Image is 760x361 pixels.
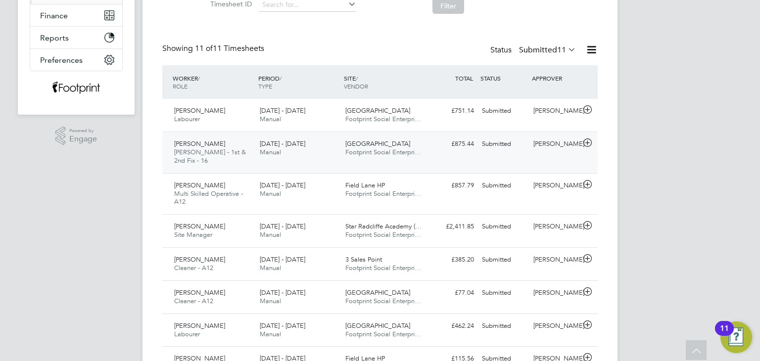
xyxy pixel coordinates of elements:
span: Footprint Social Enterpri… [345,115,421,123]
button: Open Resource Center, 11 new notifications [720,321,752,353]
span: Manual [260,230,281,239]
div: [PERSON_NAME] [529,252,581,268]
div: £385.20 [427,252,478,268]
div: [PERSON_NAME] [529,136,581,152]
span: Site Manager [174,230,212,239]
label: Submitted [519,45,576,55]
span: [DATE] - [DATE] [260,181,305,189]
div: £857.79 [427,178,478,194]
span: Footprint Social Enterpri… [345,148,421,156]
span: Powered by [69,127,97,135]
div: [PERSON_NAME] [529,178,581,194]
div: APPROVER [529,69,581,87]
span: 11 of [195,44,213,53]
div: Submitted [478,252,529,268]
a: Go to home page [30,81,123,97]
span: VENDOR [344,82,368,90]
div: Submitted [478,285,529,301]
button: Reports [30,27,122,48]
span: Footprint Social Enterpri… [345,189,421,198]
span: [GEOGRAPHIC_DATA] [345,321,410,330]
span: [PERSON_NAME] [174,106,225,115]
div: [PERSON_NAME] [529,219,581,235]
div: Submitted [478,136,529,152]
span: [PERSON_NAME] - 1st & 2nd Fix - 16 [174,148,246,165]
span: Engage [69,135,97,143]
span: Multi Skilled Operative - A12 [174,189,243,206]
span: [GEOGRAPHIC_DATA] [345,288,410,297]
span: [GEOGRAPHIC_DATA] [345,139,410,148]
div: Submitted [478,219,529,235]
span: [PERSON_NAME] [174,321,225,330]
img: wearefootprint-logo-retina.png [52,81,100,97]
span: [DATE] - [DATE] [260,106,305,115]
span: [DATE] - [DATE] [260,255,305,264]
div: Showing [162,44,266,54]
a: Powered byEngage [55,127,97,145]
div: [PERSON_NAME] [529,318,581,334]
span: 11 [557,45,566,55]
span: Labourer [174,115,200,123]
span: [PERSON_NAME] [174,222,225,230]
span: [PERSON_NAME] [174,181,225,189]
span: [GEOGRAPHIC_DATA] [345,106,410,115]
span: Manual [260,330,281,338]
div: PERIOD [256,69,341,95]
span: 11 Timesheets [195,44,264,53]
span: / [280,74,282,82]
span: Manual [260,297,281,305]
div: WORKER [170,69,256,95]
span: Footprint Social Enterpri… [345,230,421,239]
span: Field Lane HP [345,181,385,189]
span: Footprint Social Enterpri… [345,330,421,338]
span: [PERSON_NAME] [174,139,225,148]
button: Finance [30,4,122,26]
div: £462.24 [427,318,478,334]
span: Footprint Social Enterpri… [345,297,421,305]
span: [DATE] - [DATE] [260,288,305,297]
span: Finance [40,11,68,20]
span: ROLE [173,82,188,90]
span: Footprint Social Enterpri… [345,264,421,272]
div: SITE [341,69,427,95]
span: Star Radcliffe Academy (… [345,222,422,230]
div: £751.14 [427,103,478,119]
div: [PERSON_NAME] [529,285,581,301]
div: STATUS [478,69,529,87]
span: 3 Sales Point [345,255,382,264]
span: Preferences [40,55,83,65]
span: Manual [260,115,281,123]
div: Submitted [478,178,529,194]
div: £875.44 [427,136,478,152]
span: [PERSON_NAME] [174,255,225,264]
span: / [198,74,200,82]
span: TOTAL [455,74,473,82]
div: £77.04 [427,285,478,301]
span: Manual [260,148,281,156]
div: Submitted [478,103,529,119]
div: [PERSON_NAME] [529,103,581,119]
span: TYPE [258,82,272,90]
span: Cleaner - A12 [174,297,213,305]
span: Reports [40,33,69,43]
span: [DATE] - [DATE] [260,222,305,230]
div: £2,411.85 [427,219,478,235]
div: Submitted [478,318,529,334]
div: 11 [720,328,729,341]
span: Cleaner - A12 [174,264,213,272]
span: [DATE] - [DATE] [260,139,305,148]
div: Status [490,44,578,57]
span: Manual [260,189,281,198]
button: Preferences [30,49,122,71]
span: [DATE] - [DATE] [260,321,305,330]
span: / [356,74,358,82]
span: Labourer [174,330,200,338]
span: [PERSON_NAME] [174,288,225,297]
span: Manual [260,264,281,272]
